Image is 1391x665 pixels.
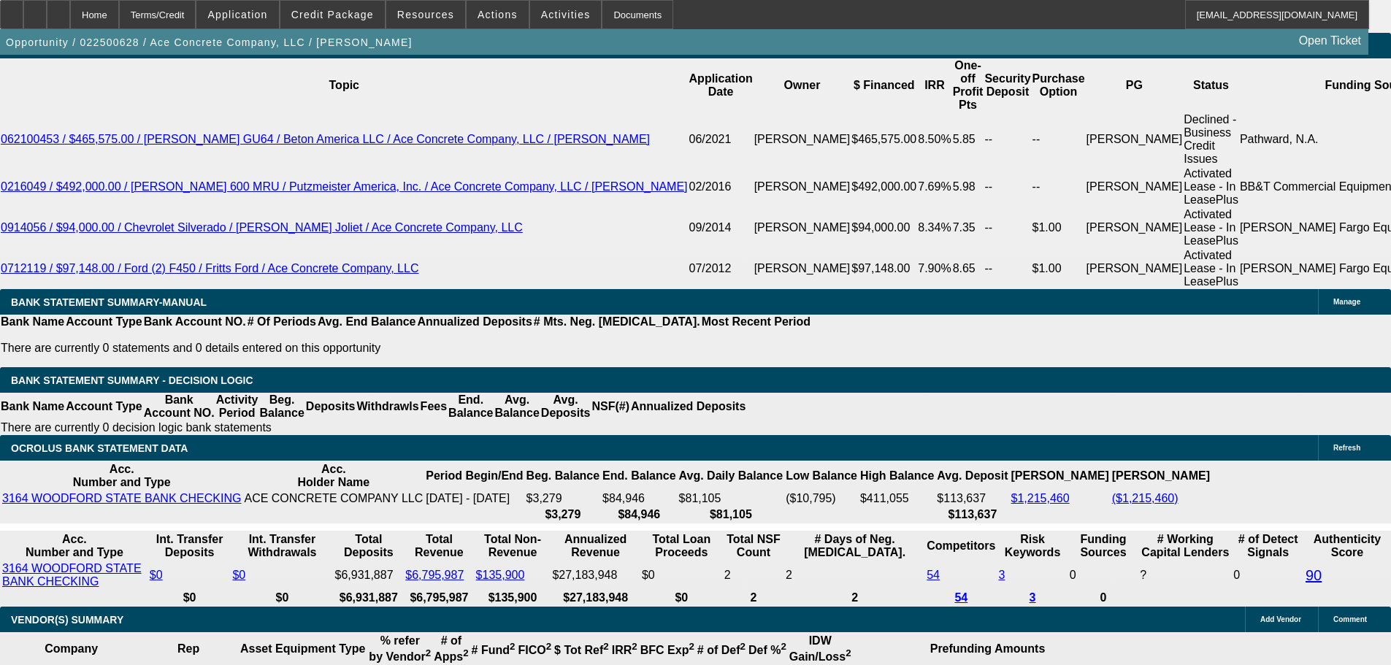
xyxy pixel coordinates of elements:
[6,36,413,48] span: Opportunity / 022500628 / Ace Concrete Company, LLC / [PERSON_NAME]
[291,9,374,20] span: Credit Package
[280,1,385,28] button: Credit Package
[954,591,967,604] a: 54
[405,591,473,605] th: $6,795,987
[927,569,940,581] a: 54
[917,248,951,289] td: 7.90%
[240,642,365,655] b: Asset Equipment Type
[11,374,253,386] span: Bank Statement Summary - Decision Logic
[334,561,403,589] td: $6,931,887
[1183,207,1239,248] td: Activated Lease - In LeasePlus
[591,393,630,420] th: NSF(#)
[917,58,951,112] th: IRR
[984,166,1031,207] td: --
[641,532,722,560] th: Total Loan Proceeds
[1032,58,1086,112] th: Purchase Option
[917,207,951,248] td: 8.34%
[177,642,199,655] b: Rep
[1140,569,1146,581] span: Refresh to pull Number of Working Capital Lenders
[11,442,188,454] span: OCROLUS BANK STATEMENT DATA
[425,491,524,506] td: [DATE] - [DATE]
[472,644,516,656] b: # Fund
[494,393,540,420] th: Avg. Balance
[1032,166,1086,207] td: --
[1086,166,1184,207] td: [PERSON_NAME]
[785,462,858,490] th: Low Balance
[859,491,935,506] td: $411,055
[789,634,851,663] b: IDW Gain/Loss
[149,591,231,605] th: $0
[936,491,1008,506] td: $113,637
[678,462,784,490] th: Avg. Daily Balance
[65,315,143,329] th: Account Type
[640,644,694,656] b: BFC Exp
[463,647,468,658] sup: 2
[546,641,551,652] sup: 2
[518,644,551,656] b: FICO
[1233,561,1303,589] td: 0
[641,591,722,605] th: $0
[416,315,532,329] th: Annualized Deposits
[143,393,215,420] th: Bank Account NO.
[785,491,858,506] td: ($10,795)
[551,532,640,560] th: Annualized Revenue
[1111,462,1211,490] th: [PERSON_NAME]
[630,393,746,420] th: Annualized Deposits
[724,561,783,589] td: 2
[526,491,600,506] td: $3,279
[207,9,267,20] span: Application
[689,112,754,166] td: 06/2021
[510,641,515,652] sup: 2
[998,569,1005,581] a: 3
[1086,112,1184,166] td: [PERSON_NAME]
[1,180,688,193] a: 0216049 / $492,000.00 / [PERSON_NAME] 600 MRU / Putzmeister America, Inc. / Ace Concrete Company,...
[551,591,640,605] th: $27,183,948
[1139,532,1231,560] th: # Working Capital Lenders
[917,166,951,207] td: 7.69%
[1,262,418,274] a: 0712119 / $97,148.00 / Ford (2) F450 / Fritts Ford / Ace Concrete Company, LLC
[143,315,247,329] th: Bank Account NO.
[1,133,650,145] a: 062100453 / $465,575.00 / [PERSON_NAME] GU64 / Beton America LLC / Ace Concrete Company, LLC / [P...
[1032,248,1086,289] td: $1.00
[1069,591,1138,605] th: 0
[1069,532,1138,560] th: Funding Sources
[952,207,984,248] td: 7.35
[1011,492,1070,504] a: $1,215,460
[369,634,431,663] b: % refer by Vendor
[476,569,525,581] a: $135,900
[305,393,356,420] th: Deposits
[526,462,600,490] th: Beg. Balance
[1112,492,1179,504] a: ($1,215,460)
[243,462,424,490] th: Acc. Holder Name
[851,248,917,289] td: $97,148.00
[689,248,754,289] td: 07/2012
[334,532,403,560] th: Total Deposits
[1306,567,1322,583] a: 90
[150,569,163,581] a: $0
[196,1,278,28] button: Application
[851,58,917,112] th: $ Financed
[612,644,637,656] b: IRR
[475,591,551,605] th: $135,900
[917,112,951,166] td: 8.50%
[689,166,754,207] td: 02/2016
[984,207,1031,248] td: --
[701,315,811,329] th: Most Recent Period
[851,207,917,248] td: $94,000.00
[1030,591,1036,604] a: 3
[448,393,494,420] th: End. Balance
[754,248,851,289] td: [PERSON_NAME]
[1333,615,1367,623] span: Comment
[1069,561,1138,589] td: 0
[478,9,518,20] span: Actions
[754,166,851,207] td: [PERSON_NAME]
[231,532,332,560] th: Int. Transfer Withdrawals
[785,561,924,589] td: 2
[984,248,1031,289] td: --
[405,569,464,581] a: $6,795,987
[632,641,637,652] sup: 2
[641,561,722,589] td: $0
[1011,462,1110,490] th: [PERSON_NAME]
[215,393,259,420] th: Activity Period
[11,296,207,308] span: BANK STATEMENT SUMMARY-MANUAL
[930,642,1046,655] b: Prefunding Amounts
